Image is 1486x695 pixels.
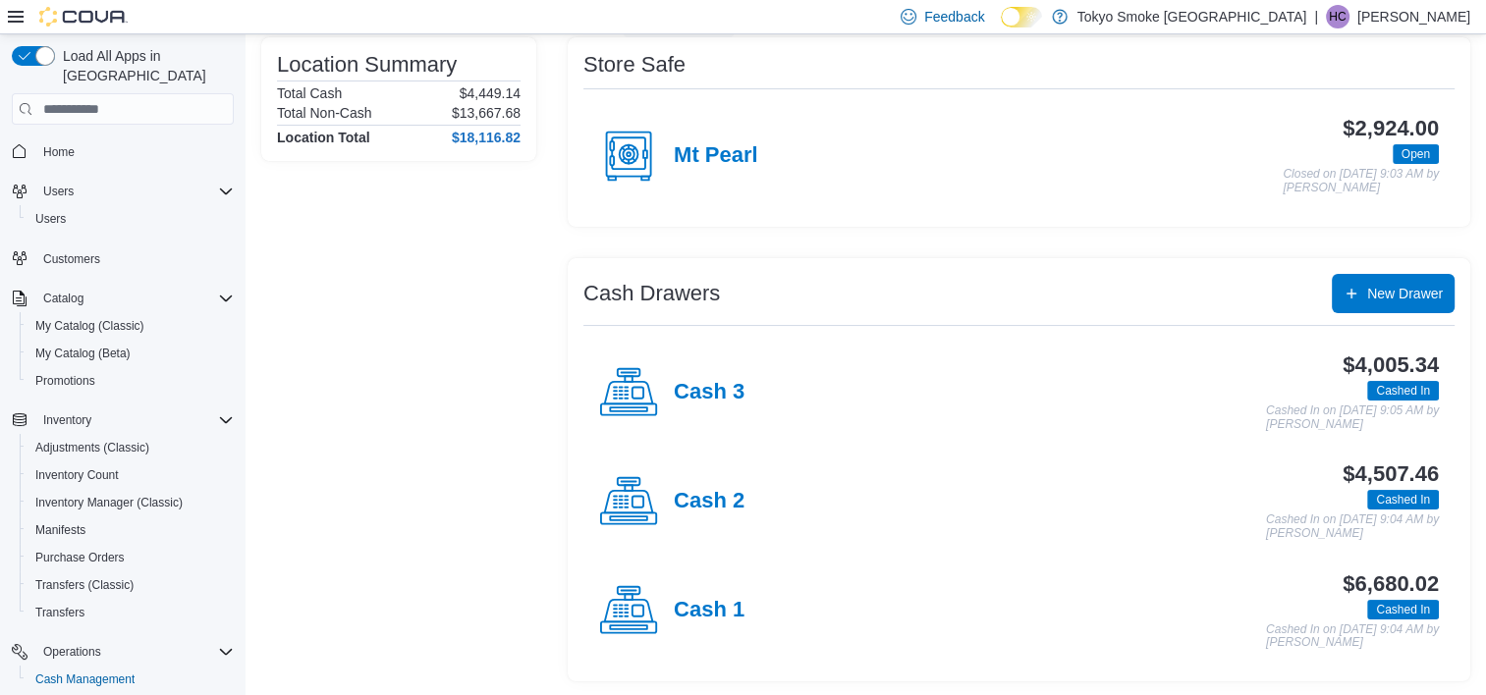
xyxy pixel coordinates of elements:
[35,550,125,565] span: Purchase Orders
[20,666,242,693] button: Cash Management
[35,318,144,334] span: My Catalog (Classic)
[28,573,141,597] a: Transfers (Classic)
[35,373,95,389] span: Promotions
[1393,144,1439,164] span: Open
[277,130,370,145] h4: Location Total
[452,130,521,145] h4: $18,116.82
[4,638,242,666] button: Operations
[1001,27,1002,28] span: Dark Mode
[35,246,234,271] span: Customers
[1329,5,1346,28] span: HC
[20,312,242,340] button: My Catalog (Classic)
[35,495,183,510] span: Inventory Manager (Classic)
[43,144,75,160] span: Home
[1343,117,1439,140] h3: $2,924.00
[28,369,103,393] a: Promotions
[1332,274,1455,313] button: New Drawer
[1343,572,1439,596] h3: $6,680.02
[1001,7,1042,27] input: Dark Mode
[28,573,234,597] span: Transfers (Classic)
[28,436,234,459] span: Adjustments (Classic)
[35,180,234,203] span: Users
[1367,284,1443,303] span: New Drawer
[28,668,142,691] a: Cash Management
[28,342,138,365] a: My Catalog (Beta)
[20,367,242,395] button: Promotions
[35,287,91,310] button: Catalog
[35,287,234,310] span: Catalog
[1367,381,1439,401] span: Cashed In
[452,105,521,121] p: $13,667.68
[28,518,93,542] a: Manifests
[28,369,234,393] span: Promotions
[4,406,242,434] button: Inventory
[35,408,234,432] span: Inventory
[20,544,242,571] button: Purchase Orders
[28,314,152,338] a: My Catalog (Classic)
[277,105,372,121] h6: Total Non-Cash
[20,599,242,626] button: Transfers
[924,7,984,27] span: Feedback
[674,380,744,405] h4: Cash 3
[1266,404,1439,431] p: Cashed In on [DATE] 9:05 AM by [PERSON_NAME]
[35,180,82,203] button: Users
[674,489,744,514] h4: Cash 2
[43,644,101,660] span: Operations
[28,436,157,459] a: Adjustments (Classic)
[1376,601,1430,618] span: Cashed In
[28,463,234,487] span: Inventory Count
[43,251,100,267] span: Customers
[1266,623,1439,650] p: Cashed In on [DATE] 9:04 AM by [PERSON_NAME]
[1357,5,1470,28] p: [PERSON_NAME]
[28,491,191,514] a: Inventory Manager (Classic)
[20,489,242,516] button: Inventory Manager (Classic)
[43,184,74,199] span: Users
[28,491,234,514] span: Inventory Manager (Classic)
[39,7,128,27] img: Cova
[1367,600,1439,619] span: Cashed In
[1402,145,1430,163] span: Open
[460,85,521,101] p: $4,449.14
[1326,5,1349,28] div: Heather Chafe
[55,46,234,85] span: Load All Apps in [GEOGRAPHIC_DATA]
[20,205,242,233] button: Users
[28,207,74,231] a: Users
[1314,5,1318,28] p: |
[20,434,242,461] button: Adjustments (Classic)
[20,571,242,599] button: Transfers (Classic)
[35,671,135,687] span: Cash Management
[28,342,234,365] span: My Catalog (Beta)
[20,340,242,367] button: My Catalog (Beta)
[1266,513,1439,540] p: Cashed In on [DATE] 9:04 AM by [PERSON_NAME]
[1376,491,1430,508] span: Cashed In
[35,640,109,664] button: Operations
[583,282,720,305] h3: Cash Drawers
[4,178,242,205] button: Users
[20,516,242,544] button: Manifests
[28,601,234,624] span: Transfers
[35,211,66,227] span: Users
[35,605,84,620] span: Transfers
[4,285,242,312] button: Catalog
[277,53,457,77] h3: Location Summary
[674,598,744,623] h4: Cash 1
[35,467,119,483] span: Inventory Count
[583,53,686,77] h3: Store Safe
[35,522,85,538] span: Manifests
[4,244,242,273] button: Customers
[1367,490,1439,509] span: Cashed In
[43,291,83,306] span: Catalog
[1376,382,1430,400] span: Cashed In
[28,314,234,338] span: My Catalog (Classic)
[1283,168,1439,194] p: Closed on [DATE] 9:03 AM by [PERSON_NAME]
[35,346,131,361] span: My Catalog (Beta)
[35,140,83,164] a: Home
[674,143,758,169] h4: Mt Pearl
[28,546,133,569] a: Purchase Orders
[28,207,234,231] span: Users
[28,601,92,624] a: Transfers
[28,463,127,487] a: Inventory Count
[35,440,149,455] span: Adjustments (Classic)
[35,247,108,271] a: Customers
[277,85,342,101] h6: Total Cash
